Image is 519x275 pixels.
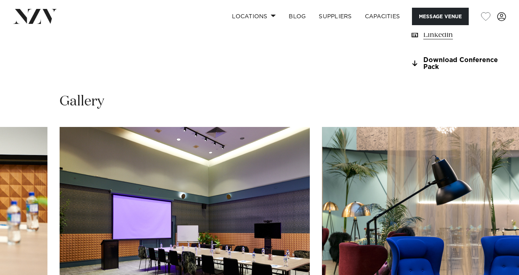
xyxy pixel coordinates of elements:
a: Download Conference Pack [410,57,498,71]
h2: Gallery [60,92,104,111]
a: BLOG [282,8,312,25]
img: nzv-logo.png [13,9,57,24]
button: Message Venue [412,8,469,25]
a: SUPPLIERS [312,8,358,25]
a: LinkedIn [410,29,498,41]
a: Locations [225,8,282,25]
a: Capacities [358,8,407,25]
